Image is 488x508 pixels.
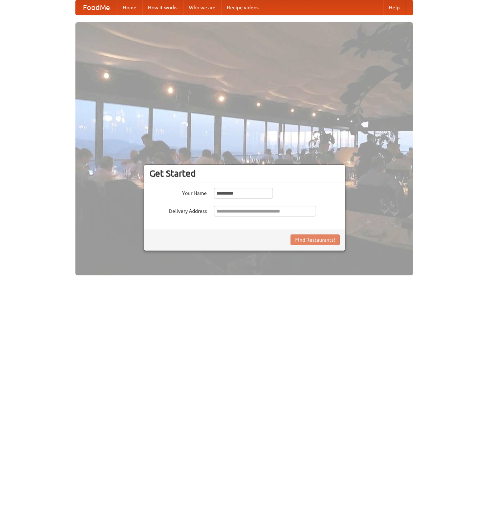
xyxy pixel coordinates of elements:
[291,234,340,245] button: Find Restaurants!
[117,0,142,15] a: Home
[183,0,221,15] a: Who we are
[149,168,340,179] h3: Get Started
[221,0,264,15] a: Recipe videos
[76,0,117,15] a: FoodMe
[149,206,207,215] label: Delivery Address
[142,0,183,15] a: How it works
[383,0,405,15] a: Help
[149,188,207,197] label: Your Name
